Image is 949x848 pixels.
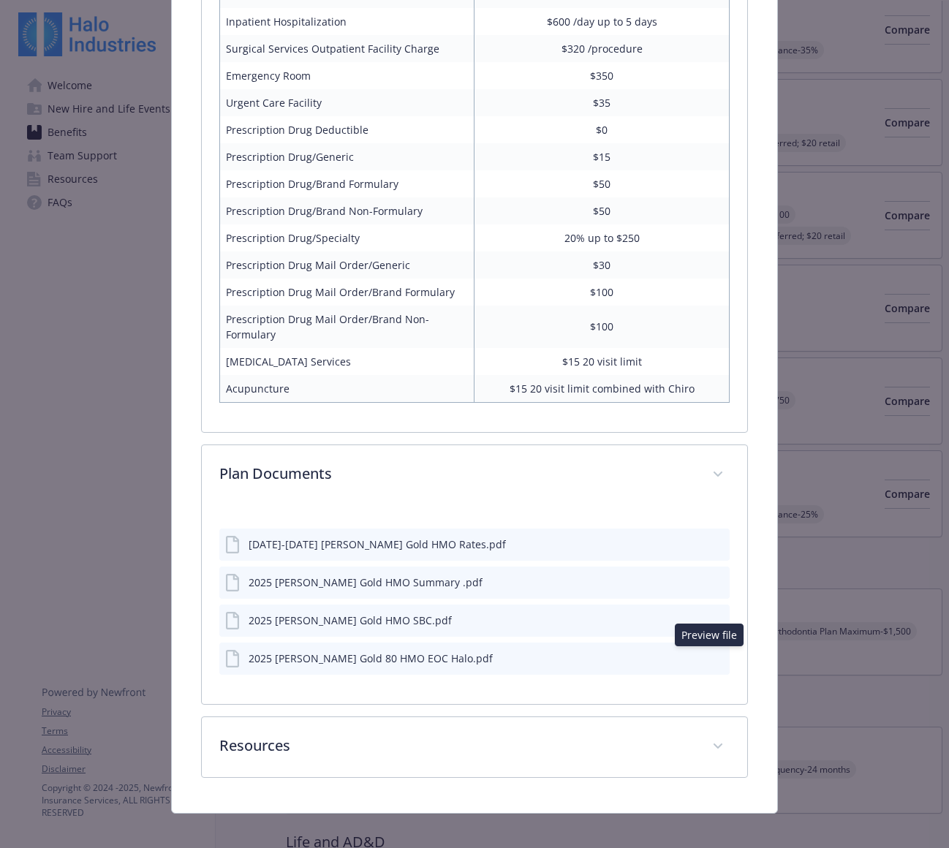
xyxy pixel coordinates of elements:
[711,613,724,628] button: preview file
[474,35,730,62] td: $320 /procedure
[219,8,474,35] td: Inpatient Hospitalization
[219,279,474,306] td: Prescription Drug Mail Order/Brand Formulary
[474,197,730,224] td: $50
[474,375,730,403] td: $15 20 visit limit combined with Chiro
[474,8,730,35] td: $600 /day up to 5 days
[249,537,506,552] div: [DATE]-[DATE] [PERSON_NAME] Gold HMO Rates.pdf
[474,279,730,306] td: $100
[474,170,730,197] td: $50
[474,348,730,375] td: $15 20 visit limit
[474,224,730,251] td: 20% up to $250
[687,651,699,666] button: download file
[474,62,730,89] td: $350
[219,306,474,348] td: Prescription Drug Mail Order/Brand Non-Formulary
[219,62,474,89] td: Emergency Room
[202,445,748,505] div: Plan Documents
[202,505,748,704] div: Plan Documents
[219,35,474,62] td: Surgical Services Outpatient Facility Charge
[219,116,474,143] td: Prescription Drug Deductible
[219,251,474,279] td: Prescription Drug Mail Order/Generic
[219,143,474,170] td: Prescription Drug/Generic
[249,651,493,666] div: 2025 [PERSON_NAME] Gold 80 HMO EOC Halo.pdf
[219,170,474,197] td: Prescription Drug/Brand Formulary
[219,348,474,375] td: [MEDICAL_DATA] Services
[202,717,748,777] div: Resources
[711,537,724,552] button: preview file
[711,575,724,590] button: preview file
[249,613,452,628] div: 2025 [PERSON_NAME] Gold HMO SBC.pdf
[219,224,474,251] td: Prescription Drug/Specialty
[474,116,730,143] td: $0
[474,143,730,170] td: $15
[474,89,730,116] td: $35
[219,89,474,116] td: Urgent Care Facility
[687,613,699,628] button: download file
[219,197,474,224] td: Prescription Drug/Brand Non-Formulary
[711,651,724,666] button: preview file
[219,463,695,485] p: Plan Documents
[474,251,730,279] td: $30
[687,537,699,552] button: download file
[249,575,483,590] div: 2025 [PERSON_NAME] Gold HMO Summary .pdf
[219,735,695,757] p: Resources
[474,306,730,348] td: $100
[687,575,699,590] button: download file
[675,624,744,646] div: Preview file
[219,375,474,403] td: Acupuncture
